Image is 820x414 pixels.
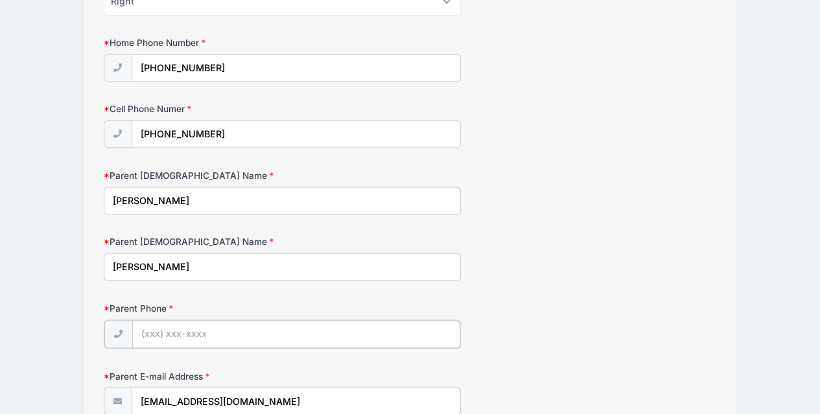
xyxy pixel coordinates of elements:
[104,235,308,248] label: Parent [DEMOGRAPHIC_DATA] Name
[104,36,308,49] label: Home Phone Number
[104,169,308,182] label: Parent [DEMOGRAPHIC_DATA] Name
[132,54,461,82] input: (xxx) xxx-xxxx
[104,102,308,115] label: Cell Phone Numer
[132,320,460,348] input: (xxx) xxx-xxxx
[104,302,308,315] label: Parent Phone
[104,369,308,382] label: Parent E-mail Address
[132,120,461,148] input: (xxx) xxx-xxxx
